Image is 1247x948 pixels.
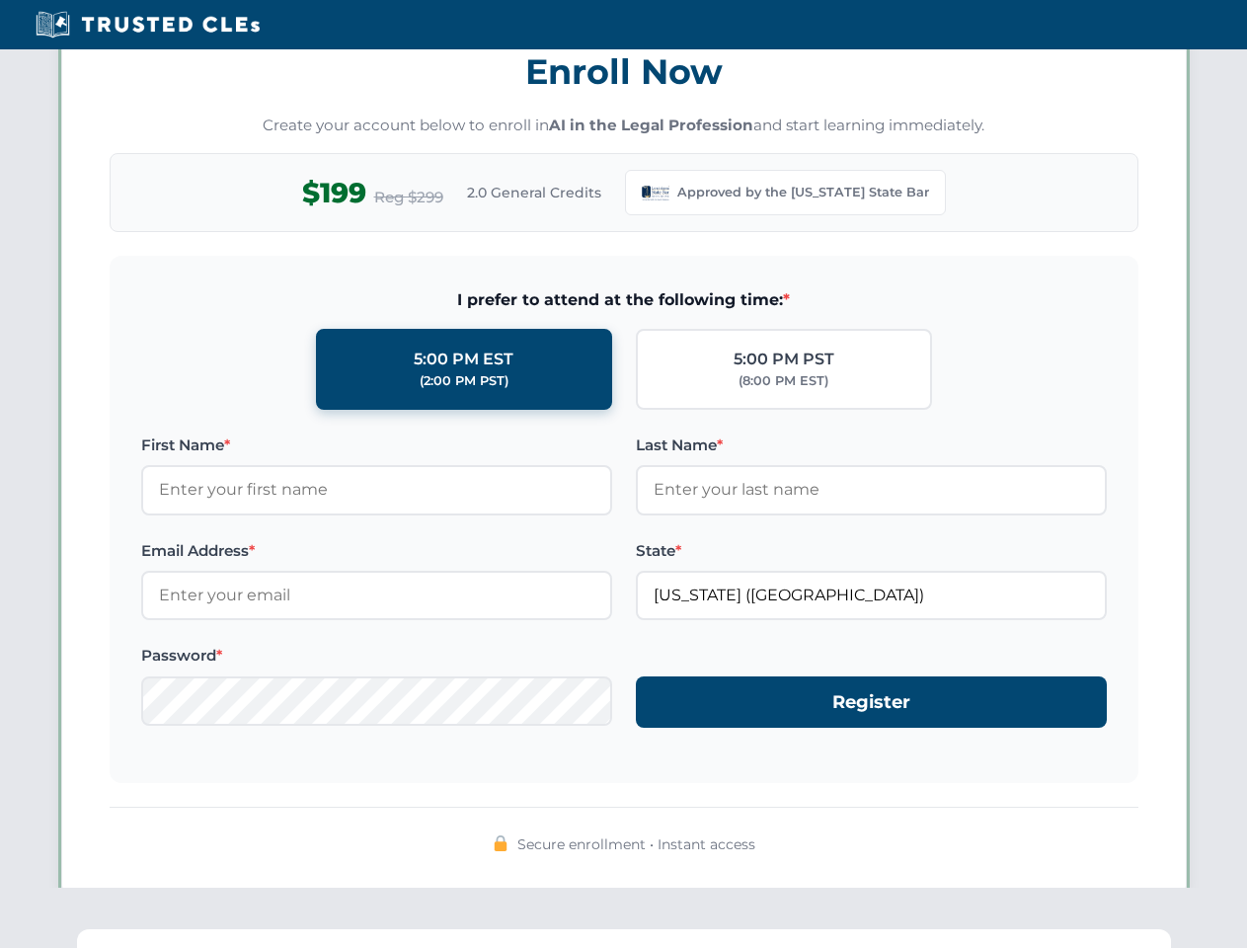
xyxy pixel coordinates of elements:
[302,171,366,215] span: $199
[739,371,828,391] div: (8:00 PM EST)
[141,465,612,514] input: Enter your first name
[517,833,755,855] span: Secure enrollment • Instant access
[636,434,1107,457] label: Last Name
[493,835,508,851] img: 🔒
[636,539,1107,563] label: State
[141,287,1107,313] span: I prefer to attend at the following time:
[141,644,612,668] label: Password
[642,179,669,206] img: Louisiana State Bar
[414,347,513,372] div: 5:00 PM EST
[110,115,1138,137] p: Create your account below to enroll in and start learning immediately.
[141,434,612,457] label: First Name
[549,116,753,134] strong: AI in the Legal Profession
[420,371,508,391] div: (2:00 PM PST)
[141,571,612,620] input: Enter your email
[30,10,266,39] img: Trusted CLEs
[141,539,612,563] label: Email Address
[677,183,929,202] span: Approved by the [US_STATE] State Bar
[636,571,1107,620] input: Louisiana (LA)
[467,182,601,203] span: 2.0 General Credits
[374,186,443,209] span: Reg $299
[636,676,1107,729] button: Register
[636,465,1107,514] input: Enter your last name
[734,347,834,372] div: 5:00 PM PST
[110,40,1138,103] h3: Enroll Now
